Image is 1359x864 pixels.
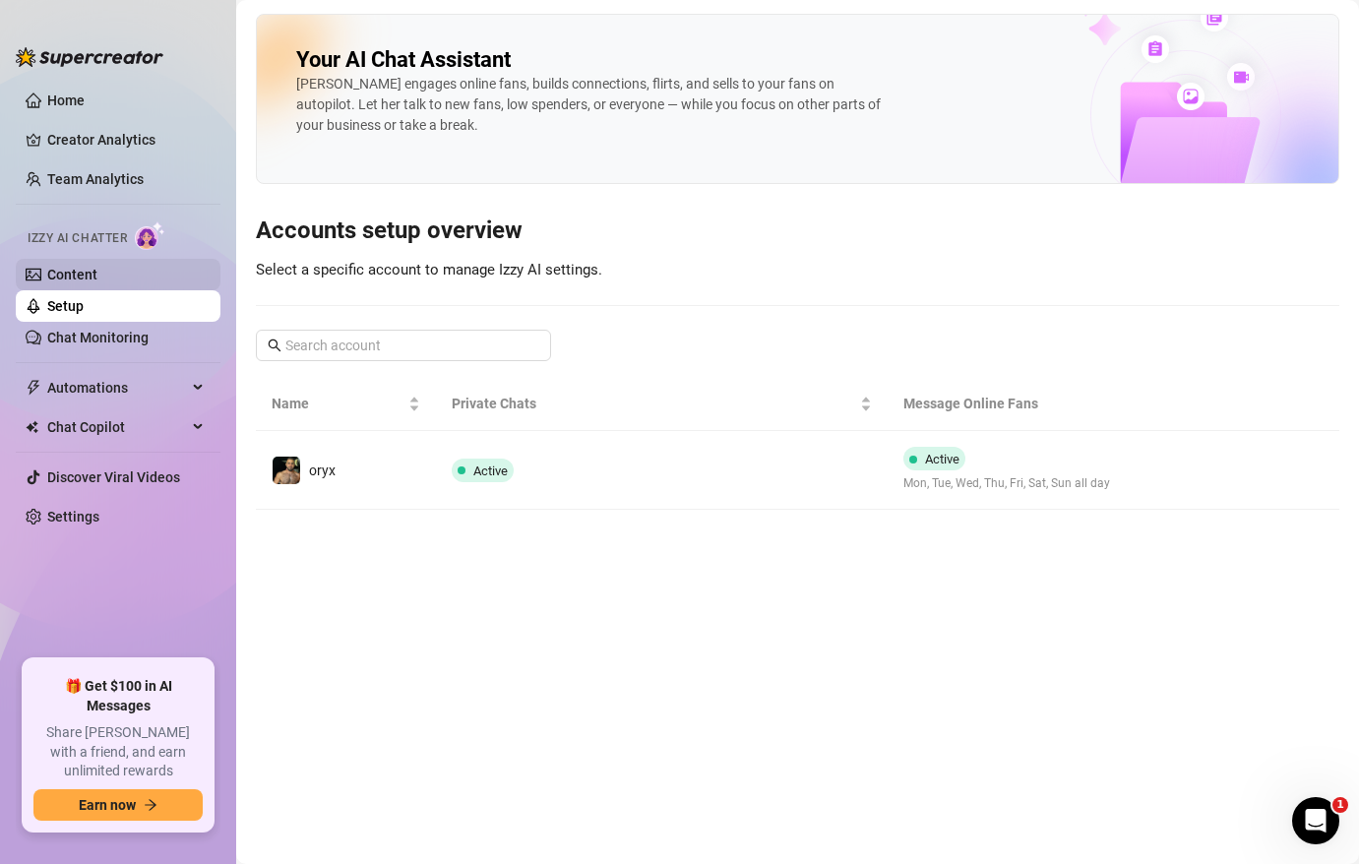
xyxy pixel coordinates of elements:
span: oryx [309,463,336,478]
a: Creator Analytics [47,124,205,155]
span: Select a specific account to manage Izzy AI settings. [256,261,602,278]
span: 🎁 Get $100 in AI Messages [33,677,203,715]
iframe: Intercom live chat [1292,797,1339,844]
th: Name [256,377,436,431]
img: AI Chatter [135,221,165,250]
span: Mon, Tue, Wed, Thu, Fri, Sat, Sun all day [903,474,1110,493]
th: Message Online Fans [888,377,1189,431]
img: logo-BBDzfeDw.svg [16,47,163,67]
img: oryx [273,457,300,484]
span: Chat Copilot [47,411,187,443]
h3: Accounts setup overview [256,216,1339,247]
a: Team Analytics [47,171,144,187]
span: Private Chats [452,393,856,414]
a: Setup [47,298,84,314]
a: Discover Viral Videos [47,469,180,485]
button: Earn nowarrow-right [33,789,203,821]
span: arrow-right [144,798,157,812]
a: Home [47,93,85,108]
div: [PERSON_NAME] engages online fans, builds connections, flirts, and sells to your fans on autopilo... [296,74,887,136]
span: search [268,339,281,352]
h2: Your AI Chat Assistant [296,46,511,74]
span: thunderbolt [26,380,41,396]
span: Name [272,393,404,414]
a: Content [47,267,97,282]
span: 1 [1332,797,1348,813]
img: Chat Copilot [26,420,38,434]
input: Search account [285,335,524,356]
span: Earn now [79,797,136,813]
span: Share [PERSON_NAME] with a friend, and earn unlimited rewards [33,723,203,781]
span: Automations [47,372,187,403]
span: Izzy AI Chatter [28,229,127,248]
span: Active [925,452,959,466]
a: Settings [47,509,99,525]
span: Active [473,463,508,478]
a: Chat Monitoring [47,330,149,345]
th: Private Chats [436,377,888,431]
